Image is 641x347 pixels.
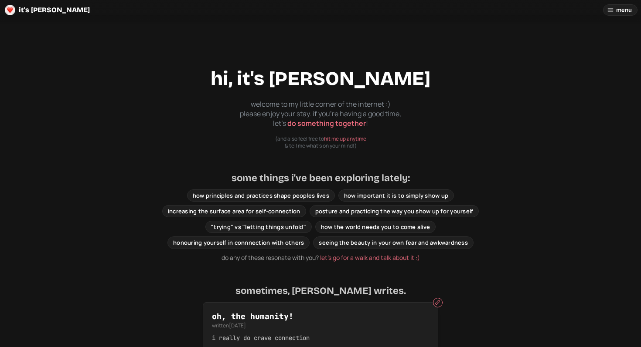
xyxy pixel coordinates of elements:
p: (and also feel free to & tell me what's on your mind!) [275,135,366,149]
span: menu [616,5,632,15]
img: logo-circle-Chuufevo.png [5,5,15,15]
span: increasing the surface area for self-connection [168,207,300,215]
time: [DATE] [229,322,246,329]
a: let's go for a walk and talk about it :) [320,253,420,262]
h2: sometimes, [PERSON_NAME] writes. [235,284,406,298]
h3: oh, the humanity! [212,311,429,321]
p: welcome to my little corner of the internet :) please enjoy your stay. if you're having a good ti... [233,99,408,128]
button: hit me up anytime [324,135,366,143]
h1: hi, it's [PERSON_NAME] [211,65,430,92]
span: honouring yourself in connnection with others [173,239,304,246]
span: how principles and practices shape peoples lives [193,192,329,199]
span: how the world needs you to come alive [321,223,430,231]
span: posture and practicing the way you show up for yourself [315,207,474,215]
p: i really do crave connection [212,334,429,343]
a: it's [PERSON_NAME] [3,3,95,17]
span: how important it is to simply show up [344,192,448,199]
p: written [212,322,429,330]
p: do any of these resonate with you? [222,253,420,262]
h2: some things i've been exploring lately: [232,172,410,185]
a: do something together [287,118,366,128]
span: it's [PERSON_NAME] [19,7,90,13]
span: seeing the beauty in your own fear and awkwardness [319,239,468,246]
span: "trying" vs "letting things unfold" [211,223,306,231]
